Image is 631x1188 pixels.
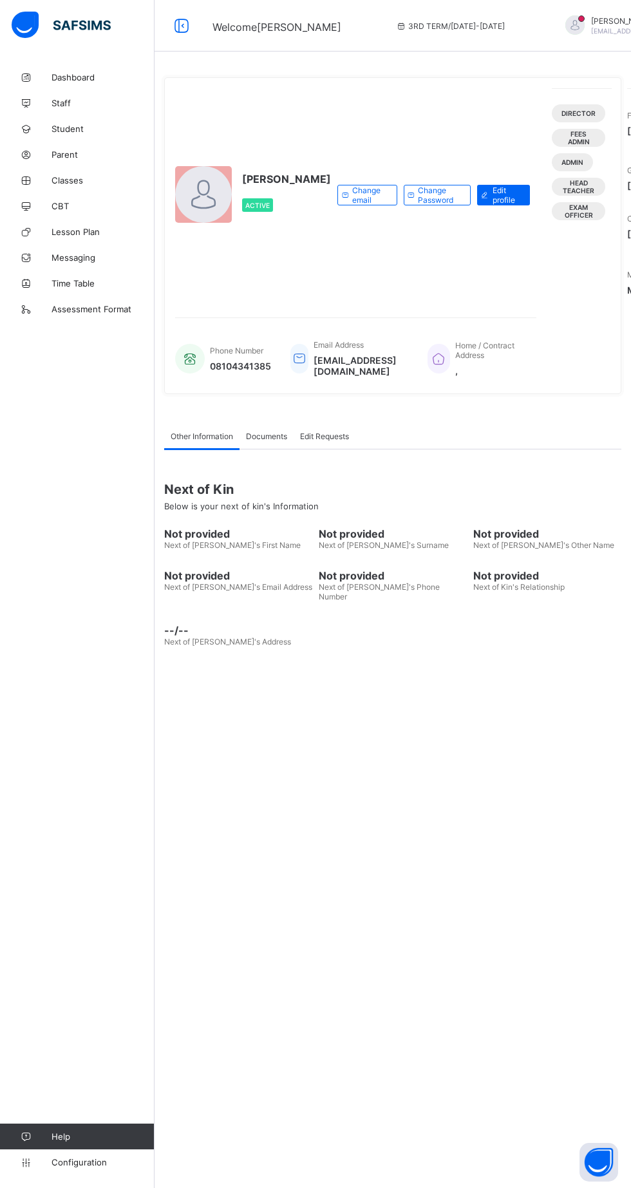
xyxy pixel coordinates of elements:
span: Email Address [314,340,364,350]
span: Student [52,124,155,134]
span: Documents [246,431,287,441]
span: Next of [PERSON_NAME]'s Email Address [164,582,312,592]
span: , [455,365,523,376]
span: Messaging [52,252,155,263]
span: Configuration [52,1157,154,1167]
span: Phone Number [210,346,263,355]
span: Next of [PERSON_NAME]'s Address [164,637,291,646]
span: Change email [352,185,387,205]
span: Not provided [319,527,467,540]
span: Staff [52,98,155,108]
span: Edit profile [493,185,520,205]
button: Open asap [579,1143,618,1182]
span: [EMAIL_ADDRESS][DOMAIN_NAME] [314,355,408,377]
span: CBT [52,201,155,211]
span: Edit Requests [300,431,349,441]
span: Other Information [171,431,233,441]
span: 08104341385 [210,361,271,372]
span: Next of [PERSON_NAME]'s First Name [164,540,301,550]
span: [PERSON_NAME] [242,173,331,185]
span: Admin [561,158,583,166]
span: Next of [PERSON_NAME]'s Surname [319,540,449,550]
span: Change Password [418,185,460,205]
span: Not provided [473,527,621,540]
span: Next of Kin's Relationship [473,582,565,592]
span: Not provided [164,569,312,582]
span: Lesson Plan [52,227,155,237]
span: Not provided [319,569,467,582]
span: Next of [PERSON_NAME]'s Phone Number [319,582,440,601]
span: Time Table [52,278,155,288]
span: Head Teacher [561,179,596,194]
span: Help [52,1131,154,1142]
span: Next of [PERSON_NAME]'s Other Name [473,540,614,550]
span: Parent [52,149,155,160]
span: session/term information [395,21,505,31]
span: Below is your next of kin's Information [164,501,319,511]
span: --/-- [164,624,312,637]
span: Exam Officer [561,203,596,219]
span: Dashboard [52,72,155,82]
span: Classes [52,175,155,185]
span: Welcome [PERSON_NAME] [212,21,341,33]
span: Not provided [164,527,312,540]
span: Home / Contract Address [455,341,514,360]
img: safsims [12,12,111,39]
span: Assessment Format [52,304,155,314]
span: Active [245,202,270,209]
span: DIRECTOR [561,109,596,117]
span: Not provided [473,569,621,582]
span: Next of Kin [164,482,621,497]
span: Fees Admin [561,130,596,146]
